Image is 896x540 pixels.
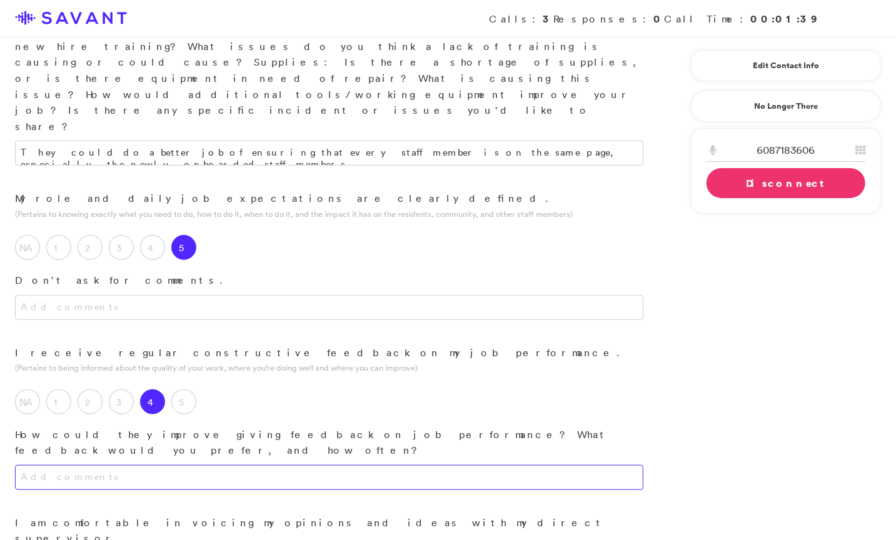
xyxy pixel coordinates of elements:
label: 3 [109,235,134,260]
p: (Pertains to knowing exactly what you need to do, how to do it, when to do it, and the impact it ... [15,208,643,220]
label: 5 [171,389,196,414]
a: Disconnect [707,168,865,198]
label: 4 [140,235,165,260]
strong: 00:01:39 [750,12,818,26]
p: Don't ask for comments. [15,272,643,289]
label: NA [15,389,40,414]
a: Edit Contact Info [707,56,865,76]
p: I receive regular constructive feedback on my job performance. [15,345,643,361]
a: No Longer There [691,91,881,122]
label: 1 [46,389,71,414]
strong: 3 [543,12,553,26]
p: How could they improve giving feedback on job performance? What feedback would you prefer, and ho... [15,427,643,459]
p: (Pertains to being informed about the quality of your work, where you’re doing well and where you... [15,362,643,374]
label: 1 [46,235,71,260]
label: 5 [171,235,196,260]
label: 2 [78,235,103,260]
label: 3 [109,389,134,414]
p: My role and daily job expectations are clearly defined. [15,191,643,207]
strong: 0 [653,12,664,26]
label: 4 [140,389,165,414]
label: 2 [78,389,103,414]
label: NA [15,235,40,260]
